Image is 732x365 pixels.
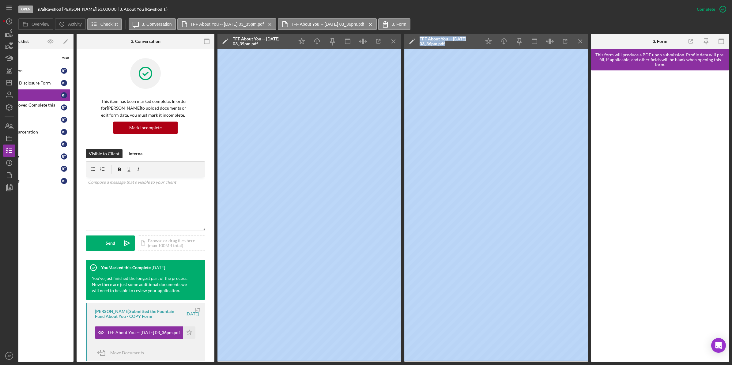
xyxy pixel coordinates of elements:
[129,122,162,134] div: Mark Incomplete
[101,265,151,270] div: You Marked this Complete
[142,22,172,27] label: 3. Conversation
[58,56,69,60] div: 9 / 10
[129,18,176,30] button: 3. Conversation
[11,39,29,44] div: Checklist
[7,354,11,358] text: JV
[653,39,667,44] div: 3. Form
[18,6,33,13] div: Open
[86,149,123,158] button: Visible to Client
[3,350,15,362] button: JV
[38,7,45,12] div: |
[86,235,135,251] button: Send
[113,122,178,134] button: Mark Incomplete
[594,52,726,67] div: This form will produce a PDF upon submission. Profile data will pre-fill, if applicable, and othe...
[32,22,49,27] label: Overview
[92,275,193,294] div: You've just finished the longest part of the process. Now there are just some additional document...
[278,18,377,30] button: TFF About You -- [DATE] 03_36pm.pdf
[420,36,478,46] div: TFF About You -- [DATE] 03_36pm.pdf
[378,18,410,30] button: 3. Form
[87,18,122,30] button: Checklist
[61,166,67,172] div: R T
[177,18,276,30] button: TFF About You -- [DATE] 03_35pm.pdf
[697,3,715,15] div: Complete
[106,235,115,251] div: Send
[233,36,291,46] div: TFF About You -- [DATE] 03_35pm.pdf
[107,330,180,335] div: TFF About You -- [DATE] 03_36pm.pdf
[61,141,67,147] div: R T
[191,22,264,27] label: TFF About You -- [DATE] 03_35pm.pdf
[110,350,144,355] span: Move Documents
[126,149,147,158] button: Internal
[391,22,406,27] label: 3. Form
[711,338,726,353] div: Open Intercom Messenger
[95,309,185,319] div: [PERSON_NAME] Submitted the Fountain Fund About You - COPY Form
[61,104,67,111] div: R T
[129,149,144,158] div: Internal
[597,77,723,356] iframe: Lenderfit form
[45,7,97,12] div: Rayshod [PERSON_NAME] |
[18,18,53,30] button: Overview
[100,22,118,27] label: Checklist
[89,149,119,158] div: Visible to Client
[101,98,190,119] p: This item has been marked complete. In order for [PERSON_NAME] to upload documents or edit form d...
[61,153,67,160] div: R T
[61,117,67,123] div: R T
[55,18,85,30] button: Activity
[186,311,199,316] time: 2025-07-29 19:36
[131,39,160,44] div: 3. Conversation
[118,7,168,12] div: | 3. About You (Rayshod T.)
[152,265,165,270] time: 2025-08-01 13:15
[291,22,364,27] label: TFF About You -- [DATE] 03_36pm.pdf
[68,22,81,27] label: Activity
[95,326,195,339] button: TFF About You -- [DATE] 03_36pm.pdf
[95,345,150,360] button: Move Documents
[97,7,118,12] div: $3,000.00
[38,6,44,12] b: n/a
[61,129,67,135] div: R T
[61,80,67,86] div: R T
[691,3,729,15] button: Complete
[61,68,67,74] div: R T
[61,92,67,98] div: R T
[61,178,67,184] div: R T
